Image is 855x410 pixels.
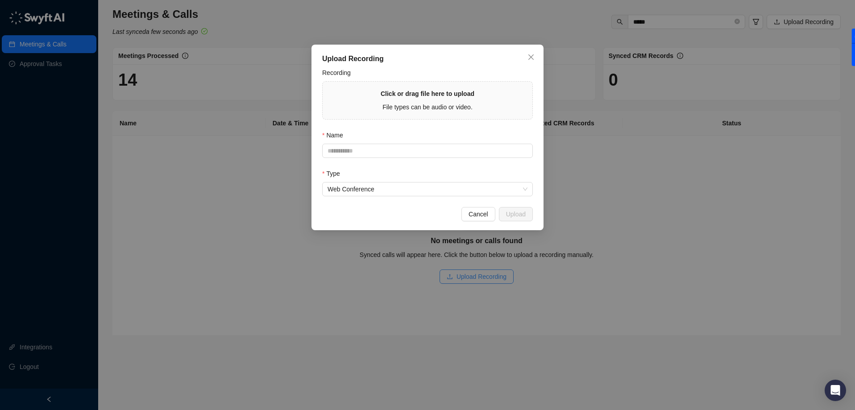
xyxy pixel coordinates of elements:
[461,207,495,221] button: Cancel
[322,130,349,140] label: Name
[322,169,346,178] label: Type
[381,90,474,97] strong: Click or drag file here to upload
[825,380,846,401] div: Open Intercom Messenger
[322,54,533,64] div: Upload Recording
[469,209,488,219] span: Cancel
[499,207,533,221] button: Upload
[323,82,532,119] span: Click or drag file here to uploadFile types can be audio or video.
[328,182,527,196] span: Web Conference
[322,68,357,78] label: Recording
[524,50,538,64] button: Close
[382,104,473,111] span: File types can be audio or video.
[527,54,535,61] span: close
[322,144,533,158] input: Name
